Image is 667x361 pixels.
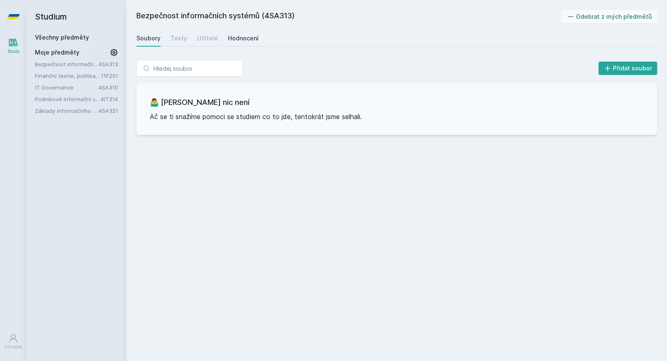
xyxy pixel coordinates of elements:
div: Hodnocení [228,34,259,42]
a: Hodnocení [228,30,259,47]
input: Hledej soubor [136,60,243,77]
a: IT Governance [35,83,99,92]
a: 4SA310 [99,84,118,91]
h3: 🤷‍♂️ [PERSON_NAME] nic není [150,97,644,108]
a: Učitelé [197,30,218,47]
div: Soubory [136,34,161,42]
button: Přidat soubor [598,62,657,75]
p: Ač se ti snažíme pomoci se studiem co to jde, tentokrát jsme selhali. [150,112,644,122]
a: Základy informačního managementu [35,107,99,115]
a: 4SA313 [99,61,118,67]
button: Odebrat z mých předmětů [561,10,657,23]
a: Finanční teorie, politika a instituce [35,72,101,80]
h2: Bezpečnost informačních systémů (4SA313) [136,10,561,23]
a: Všechny předměty [35,34,89,41]
div: Učitelé [197,34,218,42]
div: Testy [170,34,187,42]
a: Podnikové informační systémy [35,95,101,103]
a: 11F201 [101,72,118,79]
a: Testy [170,30,187,47]
a: 4IT314 [101,96,118,102]
a: Uživatel [2,329,25,354]
a: 4SA321 [99,107,118,114]
div: Uživatel [5,344,22,350]
div: Study [7,48,20,55]
a: Study [2,33,25,59]
a: Bezpečnost informačních systémů [35,60,99,68]
span: Moje předměty [35,48,79,57]
a: Soubory [136,30,161,47]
